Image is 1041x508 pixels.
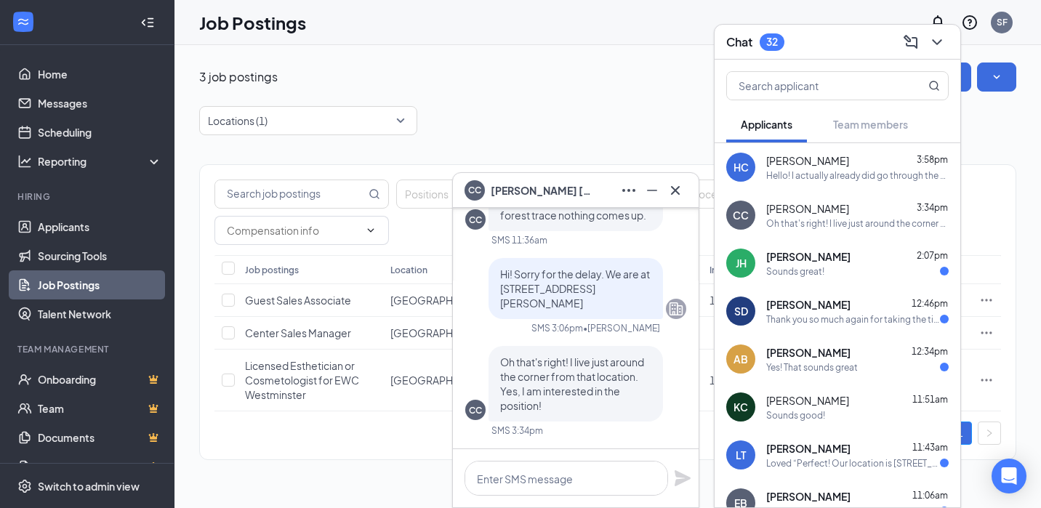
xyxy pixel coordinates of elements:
svg: Collapse [140,15,155,30]
li: Next Page [978,422,1001,445]
span: 12:34pm [912,346,948,357]
td: Westminster [383,350,489,411]
svg: Ellipses [620,182,638,199]
div: SF [997,16,1008,28]
div: SMS 11:36am [491,234,547,246]
span: Licensed Esthetician or Cosmetologist for EWC Westminster [245,359,359,401]
div: HC [733,160,749,174]
div: CC [733,208,749,222]
div: Yes! That sounds great [766,361,858,374]
button: Minimize [640,179,664,202]
a: Home [38,60,162,89]
span: Applicants [741,118,792,131]
a: OnboardingCrown [38,365,162,394]
div: Sounds good! [766,409,825,422]
p: 3 job postings [199,69,278,85]
div: Hello! I actually already did go through the process of getting licensed in [US_STATE]! My [US_ST... [766,169,949,182]
span: 11 [710,294,721,307]
span: right [985,429,994,438]
div: SD [734,304,748,318]
svg: QuestionInfo [961,14,978,31]
svg: Company [667,300,685,318]
td: Westminster [383,317,489,350]
span: 1 [710,374,715,387]
div: Oh that's right! I live just around the corner from that location. Yes, I am interested in the po... [766,217,949,230]
div: KC [733,400,748,414]
a: Talent Network [38,299,162,328]
div: Sounds great! [766,265,824,278]
button: ChevronDown [925,31,949,54]
button: Ellipses [617,179,640,202]
svg: MagnifyingGlass [928,80,940,92]
span: [GEOGRAPHIC_DATA] [390,374,497,387]
button: SmallChevronDown [977,63,1016,92]
a: Job Postings [38,270,162,299]
input: Search applicant [727,72,899,100]
th: In progress [702,255,808,284]
span: Hi! Sorry for the delay. We are at [STREET_ADDRESS][PERSON_NAME] [500,267,650,310]
button: ComposeMessage [899,31,923,54]
div: Loved “Perfect! Our location is [STREET_ADDRESS] , located right next to Game Stop. I will see yo... [766,457,940,469]
svg: Plane [674,469,691,487]
a: DocumentsCrown [38,423,162,452]
svg: Notifications [929,14,946,31]
svg: Cross [667,182,684,199]
span: 3:34pm [917,202,948,213]
div: Job postings [245,264,299,276]
svg: ChevronDown [928,33,946,51]
svg: ChevronDown [365,225,377,236]
svg: ComposeMessage [902,33,920,51]
a: SurveysCrown [38,452,162,481]
span: [PERSON_NAME] [766,249,851,264]
span: 2:07pm [917,250,948,261]
span: • [PERSON_NAME] [583,322,660,334]
div: AB [733,352,748,366]
span: [PERSON_NAME] [766,489,851,504]
a: Scheduling [38,118,162,147]
a: Messages [38,89,162,118]
svg: Ellipses [979,293,994,307]
svg: Ellipses [979,326,994,340]
button: Cross [664,179,687,202]
svg: MagnifyingGlass [369,188,380,200]
div: Location [390,264,427,276]
span: [PERSON_NAME] [766,393,849,408]
div: JH [736,256,747,270]
div: SMS 3:34pm [491,424,543,437]
td: Westminster [383,284,489,317]
h1: Job Postings [199,10,306,35]
span: [PERSON_NAME] [766,297,851,312]
input: Compensation info [227,222,359,238]
div: 32 [766,36,778,48]
div: Reporting [38,154,163,169]
div: Hiring [17,190,159,203]
div: CC [469,404,482,416]
span: 3:58pm [917,154,948,165]
span: Center Sales Manager [245,326,351,339]
span: [GEOGRAPHIC_DATA] [390,326,497,339]
h3: Chat [726,34,752,50]
div: Switch to admin view [38,479,140,493]
input: Search job postings [215,180,366,208]
div: CC [469,214,482,226]
div: Open Intercom Messenger [992,459,1026,493]
button: right [978,422,1001,445]
svg: Minimize [643,182,661,199]
svg: Settings [17,479,32,493]
span: [PERSON_NAME] [766,345,851,360]
span: [PERSON_NAME] [766,441,851,456]
span: 11:51am [912,394,948,405]
span: [PERSON_NAME] [766,153,849,168]
svg: Analysis [17,154,32,169]
div: SMS 3:06pm [531,322,583,334]
span: Oh that's right! I live just around the corner from that location. Yes, I am interested in the po... [500,355,644,412]
span: Team members [833,118,908,131]
span: 11:43am [912,442,948,453]
span: [PERSON_NAME] [PERSON_NAME] [491,182,592,198]
span: 12:46pm [912,298,948,309]
span: [PERSON_NAME] [766,201,849,216]
div: Thank you so much again for taking the time to talk to me! I sincerely appreciate it. [766,313,940,326]
svg: SmallChevronDown [989,70,1004,84]
div: LT [736,448,746,462]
